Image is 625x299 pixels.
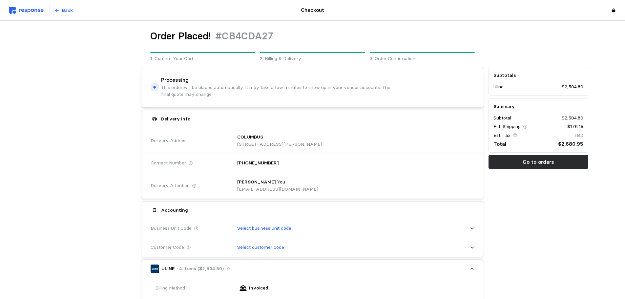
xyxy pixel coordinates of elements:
span: Delivery Attention [151,182,190,189]
p: Uline [493,83,504,91]
p: 2. Billing & Delivery [260,55,365,62]
p: ULINE [161,265,175,272]
h5: Accounting [161,207,188,214]
span: Delivery Address [151,137,188,144]
p: $2,504.80 [562,115,583,122]
p: This order will be placed automatically. It may take a few minutes to show up in your vendor acco... [161,84,394,98]
img: svg%3e [9,7,44,14]
span: Business Unit Code [151,225,192,232]
h4: Checkout [301,7,324,14]
h5: Summary [493,103,583,110]
h1: Order Placed! [150,30,211,43]
p: $2,680.95 [558,140,583,148]
h4: Processing [161,76,189,84]
p: COLUMBUS [237,134,263,141]
h1: #CB4CDA27 [215,30,273,43]
p: [PHONE_NUMBER] [237,160,279,167]
p: $176.15 [567,123,583,130]
p: · 4 Items ($2,504.80) [177,265,224,272]
p: 1. Confirm Your Cart [150,55,255,62]
p: 3. Order Confirmation [370,55,475,62]
h5: Delivery Info [161,116,191,122]
p: $2,504.80 [562,83,583,91]
p: Back [62,7,73,14]
p: TBD [574,132,583,139]
p: [PERSON_NAME] [237,179,276,186]
p: Invoiced [249,285,268,292]
span: Billing Method [155,285,185,292]
h5: Subtotals [493,72,583,79]
p: You [277,179,285,186]
p: Select business unit code [237,225,291,232]
p: Total [493,140,506,148]
p: Select customer code [237,244,284,251]
p: Subtotal [493,115,511,122]
span: Contact Number [151,160,186,167]
button: Go to orders [489,155,588,169]
p: [STREET_ADDRESS][PERSON_NAME] [237,141,322,148]
p: Est. Shipping [493,123,521,130]
button: Back [51,4,76,17]
button: ULINE· 4 Items ($2,504.80) [141,260,484,278]
span: Customer Code [151,244,184,251]
p: Est. Tax [493,132,510,139]
p: Go to orders [523,158,554,166]
p: [EMAIL_ADDRESS][DOMAIN_NAME] [237,186,318,193]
